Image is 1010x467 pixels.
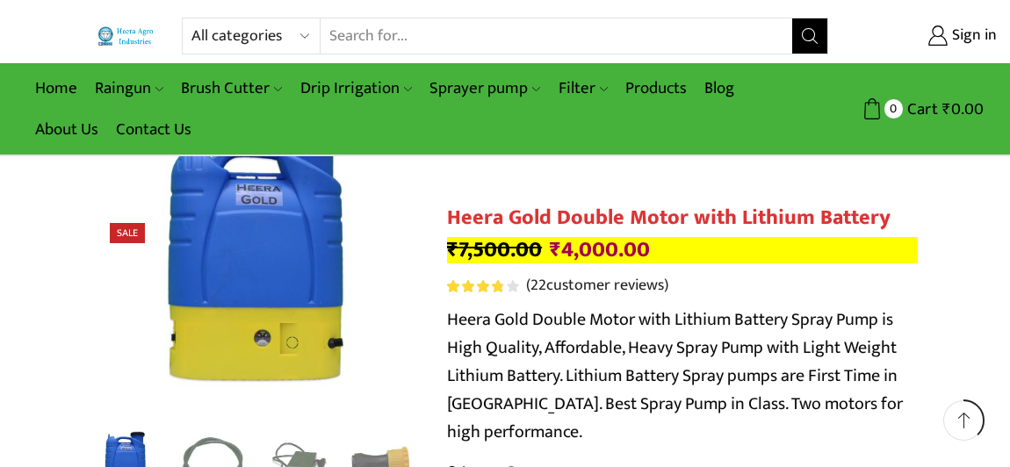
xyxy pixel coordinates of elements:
a: Contact Us [107,109,200,150]
span: ₹ [447,232,458,268]
bdi: 0.00 [942,96,984,123]
a: Drip Irrigation [292,68,421,109]
span: 0 [884,99,903,118]
a: Blog [696,68,743,109]
bdi: 7,500.00 [447,232,542,268]
a: Home [26,68,86,109]
p: Heera Gold Double Motor with Lithium Battery Spray Pump is High Quality, Affordable, Heavy Spray ... [447,305,918,446]
h1: Heera Gold Double Motor with Lithium Battery [447,205,918,231]
span: ₹ [550,232,561,268]
a: Brush Cutter [172,68,291,109]
img: Heera-Gold-Eco-Main [92,89,421,417]
input: Search for... [321,18,792,54]
span: Cart [903,97,938,121]
a: 0 Cart ₹0.00 [846,93,984,126]
span: Sale [110,223,145,243]
span: 22 [530,272,546,298]
span: 22 [447,280,522,292]
a: Raingun [86,68,172,109]
button: Search button [792,18,827,54]
a: Sign in [855,20,997,52]
a: Sprayer pump [421,68,549,109]
a: Products [617,68,696,109]
bdi: 4,000.00 [550,232,650,268]
div: Rated 3.91 out of 5 [447,280,518,292]
a: About Us [26,109,107,150]
a: (22customer reviews) [526,275,668,298]
span: ₹ [942,96,951,123]
a: Filter [550,68,617,109]
span: Rated out of 5 based on customer ratings [447,280,502,292]
div: 1 / 8 [92,89,421,417]
span: Sign in [948,25,997,47]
